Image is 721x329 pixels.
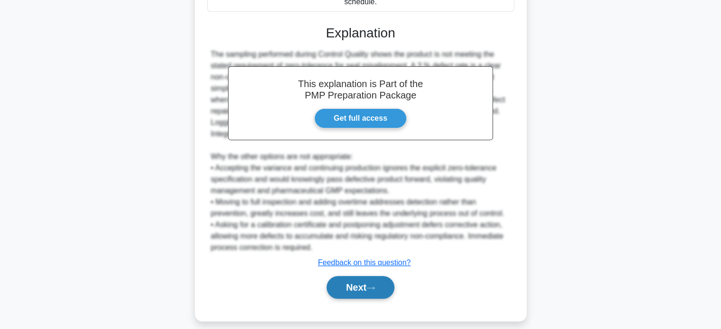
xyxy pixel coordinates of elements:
a: Feedback on this question? [318,258,411,267]
h3: Explanation [213,25,509,41]
button: Next [327,276,394,299]
div: The sampling performed during Control Quality shows the product is not meeting the stated require... [211,49,511,253]
a: Get full access [314,108,407,128]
